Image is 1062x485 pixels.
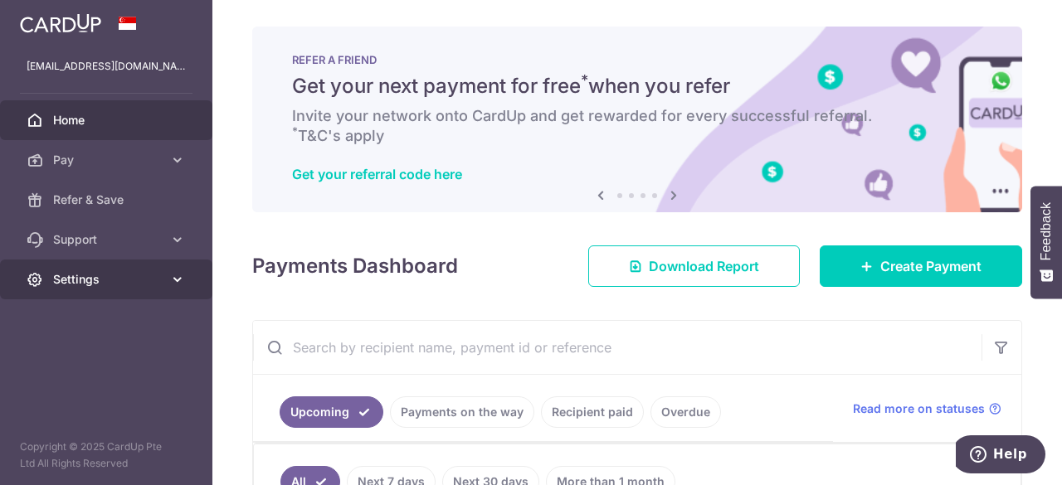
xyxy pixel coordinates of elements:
[253,321,982,374] input: Search by recipient name, payment id or reference
[853,400,1001,417] a: Read more on statuses
[588,245,800,287] a: Download Report
[820,245,1022,287] a: Create Payment
[1039,202,1054,260] span: Feedback
[292,106,982,146] h6: Invite your network onto CardUp and get rewarded for every successful referral. T&C's apply
[1030,186,1062,298] button: Feedback - Show survey
[880,256,982,276] span: Create Payment
[649,256,759,276] span: Download Report
[27,58,186,75] p: [EMAIL_ADDRESS][DOMAIN_NAME]
[20,13,101,33] img: CardUp
[53,152,163,168] span: Pay
[53,192,163,208] span: Refer & Save
[541,396,644,428] a: Recipient paid
[252,251,458,281] h4: Payments Dashboard
[252,27,1022,212] img: RAF banner
[853,400,985,417] span: Read more on statuses
[390,396,534,428] a: Payments on the way
[292,166,462,182] a: Get your referral code here
[53,231,163,248] span: Support
[956,435,1045,477] iframe: Opens a widget where you can find more information
[53,112,163,129] span: Home
[53,271,163,288] span: Settings
[650,396,721,428] a: Overdue
[280,396,383,428] a: Upcoming
[292,73,982,99] h5: Get your next payment for free when you refer
[292,53,982,66] p: REFER A FRIEND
